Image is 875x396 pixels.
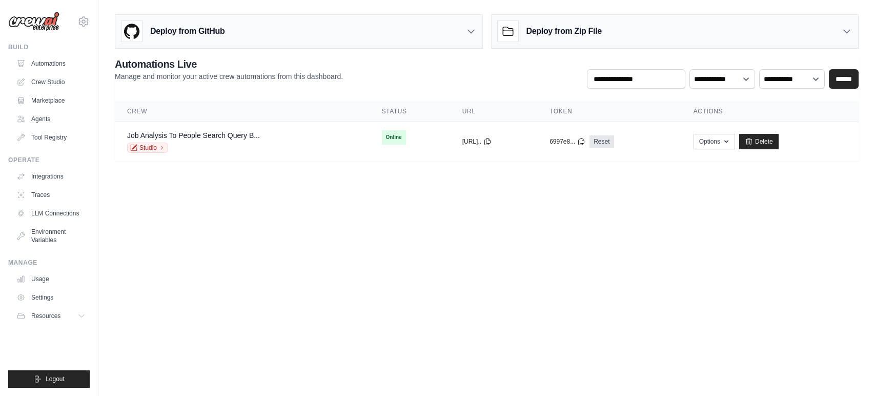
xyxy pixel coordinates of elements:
span: Logout [46,375,65,383]
h3: Deploy from Zip File [526,25,602,37]
div: Operate [8,156,90,164]
p: Manage and monitor your active crew automations from this dashboard. [115,71,343,82]
h2: Automations Live [115,57,343,71]
button: Options [694,134,735,149]
a: Delete [739,134,779,149]
a: Automations [12,55,90,72]
img: Logo [8,12,59,31]
a: Agents [12,111,90,127]
th: Token [537,101,681,122]
th: Status [370,101,450,122]
span: Resources [31,312,60,320]
button: 6997e8... [550,137,585,146]
th: Crew [115,101,370,122]
div: Manage [8,259,90,267]
a: Integrations [12,168,90,185]
a: LLM Connections [12,205,90,222]
div: Build [8,43,90,51]
a: Tool Registry [12,129,90,146]
a: Crew Studio [12,74,90,90]
a: Usage [12,271,90,287]
a: Environment Variables [12,224,90,248]
h3: Deploy from GitHub [150,25,225,37]
a: Job Analysis To People Search Query B... [127,131,260,140]
a: Traces [12,187,90,203]
a: Studio [127,143,168,153]
th: Actions [681,101,859,122]
th: URL [450,101,537,122]
button: Resources [12,308,90,324]
a: Settings [12,289,90,306]
span: Online [382,130,406,145]
a: Reset [589,135,614,148]
a: Marketplace [12,92,90,109]
img: GitHub Logo [121,21,142,42]
button: Logout [8,370,90,388]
